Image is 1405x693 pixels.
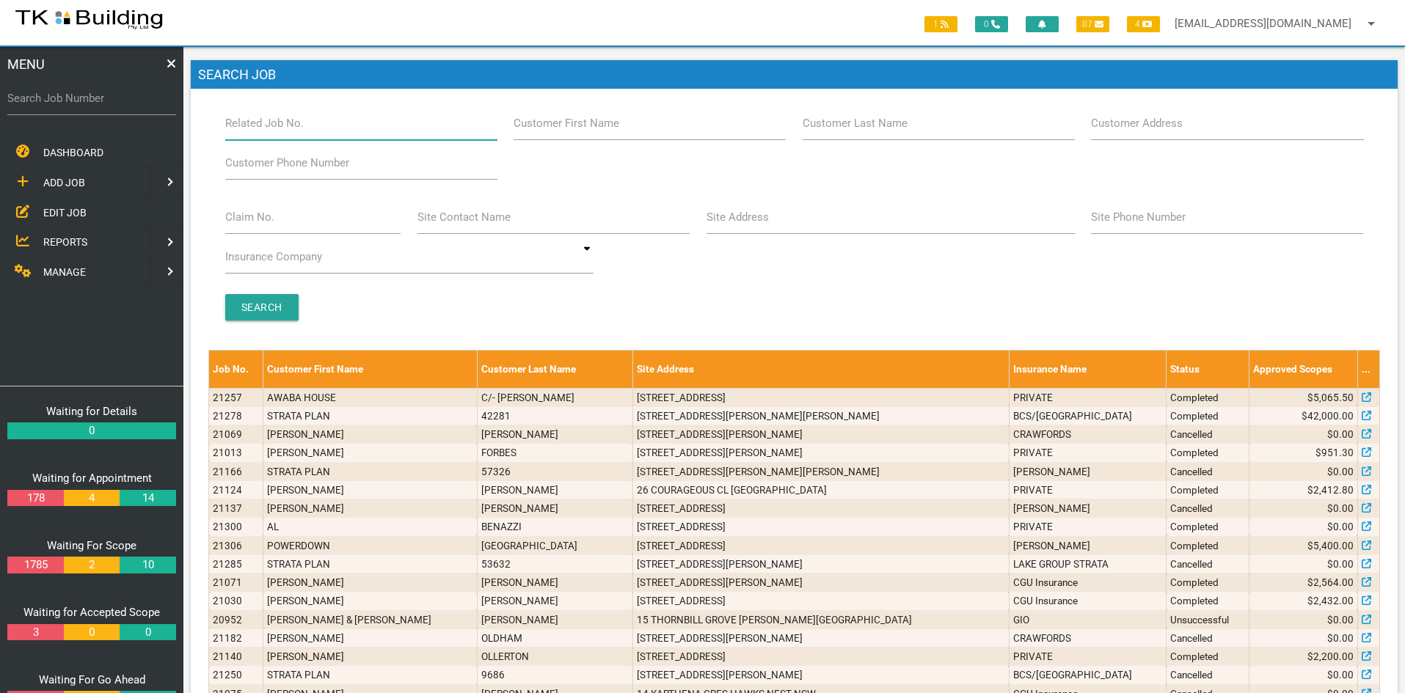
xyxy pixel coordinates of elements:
[120,624,175,641] a: 0
[209,536,263,554] td: 21306
[209,573,263,592] td: 21071
[1307,538,1354,553] span: $5,400.00
[209,592,263,610] td: 21030
[263,573,477,592] td: [PERSON_NAME]
[209,351,263,388] th: Job No.
[7,557,63,573] a: 1785
[1009,610,1166,628] td: GIO
[263,648,477,666] td: [PERSON_NAME]
[47,539,136,552] a: Waiting For Scope
[477,592,632,610] td: [PERSON_NAME]
[1167,444,1249,462] td: Completed
[1327,427,1354,441] span: $0.00
[263,518,477,536] td: AL
[1249,351,1358,388] th: Approved Scopes
[263,462,477,480] td: STRATA PLAN
[1167,388,1249,406] td: Completed
[477,610,632,628] td: [PERSON_NAME]
[1167,480,1249,499] td: Completed
[1009,648,1166,666] td: PRIVATE
[632,388,1009,406] td: [STREET_ADDRESS]
[7,422,176,439] a: 0
[209,462,263,480] td: 21166
[632,462,1009,480] td: [STREET_ADDRESS][PERSON_NAME][PERSON_NAME]
[1009,406,1166,425] td: BCS/[GEOGRAPHIC_DATA]
[209,406,263,425] td: 21278
[7,54,45,74] span: MENU
[1302,408,1354,423] span: $42,000.00
[15,7,164,31] img: s3file
[46,405,137,418] a: Waiting for Details
[1357,351,1379,388] th: ...
[803,115,908,132] label: Customer Last Name
[1307,575,1354,590] span: $2,564.00
[1009,480,1166,499] td: PRIVATE
[1327,464,1354,479] span: $0.00
[263,388,477,406] td: AWABA HOUSE
[43,177,85,188] span: ADD JOB
[1307,649,1354,664] span: $2,200.00
[1167,554,1249,573] td: Cancelled
[1167,536,1249,554] td: Completed
[514,115,619,132] label: Customer First Name
[1009,499,1166,518] td: [PERSON_NAME]
[477,666,632,684] td: 9686
[1009,536,1166,554] td: [PERSON_NAME]
[209,444,263,462] td: 21013
[1009,518,1166,536] td: PRIVATE
[209,499,263,518] td: 21137
[477,351,632,388] th: Customer Last Name
[1009,388,1166,406] td: PRIVATE
[1091,209,1186,226] label: Site Phone Number
[632,573,1009,592] td: [STREET_ADDRESS][PERSON_NAME]
[43,266,86,278] span: MANAGE
[64,490,120,507] a: 4
[632,648,1009,666] td: [STREET_ADDRESS]
[477,406,632,425] td: 42281
[23,606,160,619] a: Waiting for Accepted Scope
[632,536,1009,554] td: [STREET_ADDRESS]
[7,624,63,641] a: 3
[225,294,299,320] input: Search
[477,462,632,480] td: 57326
[7,490,63,507] a: 178
[1009,462,1166,480] td: [PERSON_NAME]
[64,624,120,641] a: 0
[632,499,1009,518] td: [STREET_ADDRESS]
[209,666,263,684] td: 21250
[263,406,477,425] td: STRATA PLAN
[477,425,632,444] td: [PERSON_NAME]
[209,554,263,573] td: 21285
[263,592,477,610] td: [PERSON_NAME]
[1009,592,1166,610] td: CGU Insurance
[477,518,632,536] td: BENAZZI
[975,16,1008,32] span: 0
[64,557,120,573] a: 2
[263,425,477,444] td: [PERSON_NAME]
[209,425,263,444] td: 21069
[1307,390,1354,405] span: $5,065.50
[1307,483,1354,497] span: $2,412.80
[477,573,632,592] td: [PERSON_NAME]
[1167,406,1249,425] td: Completed
[225,155,349,172] label: Customer Phone Number
[263,480,477,499] td: [PERSON_NAME]
[43,206,87,218] span: EDIT JOB
[1327,612,1354,627] span: $0.00
[263,610,477,628] td: [PERSON_NAME] & [PERSON_NAME]
[209,648,263,666] td: 21140
[263,666,477,684] td: STRATA PLAN
[225,209,274,226] label: Claim No.
[7,90,176,107] label: Search Job Number
[1009,628,1166,647] td: CRAWFORDS
[477,499,632,518] td: [PERSON_NAME]
[632,554,1009,573] td: [STREET_ADDRESS][PERSON_NAME]
[1167,666,1249,684] td: Cancelled
[1167,518,1249,536] td: Completed
[209,610,263,628] td: 20952
[1167,573,1249,592] td: Completed
[632,351,1009,388] th: Site Address
[477,648,632,666] td: OLLERTON
[32,472,152,485] a: Waiting for Appointment
[924,16,957,32] span: 1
